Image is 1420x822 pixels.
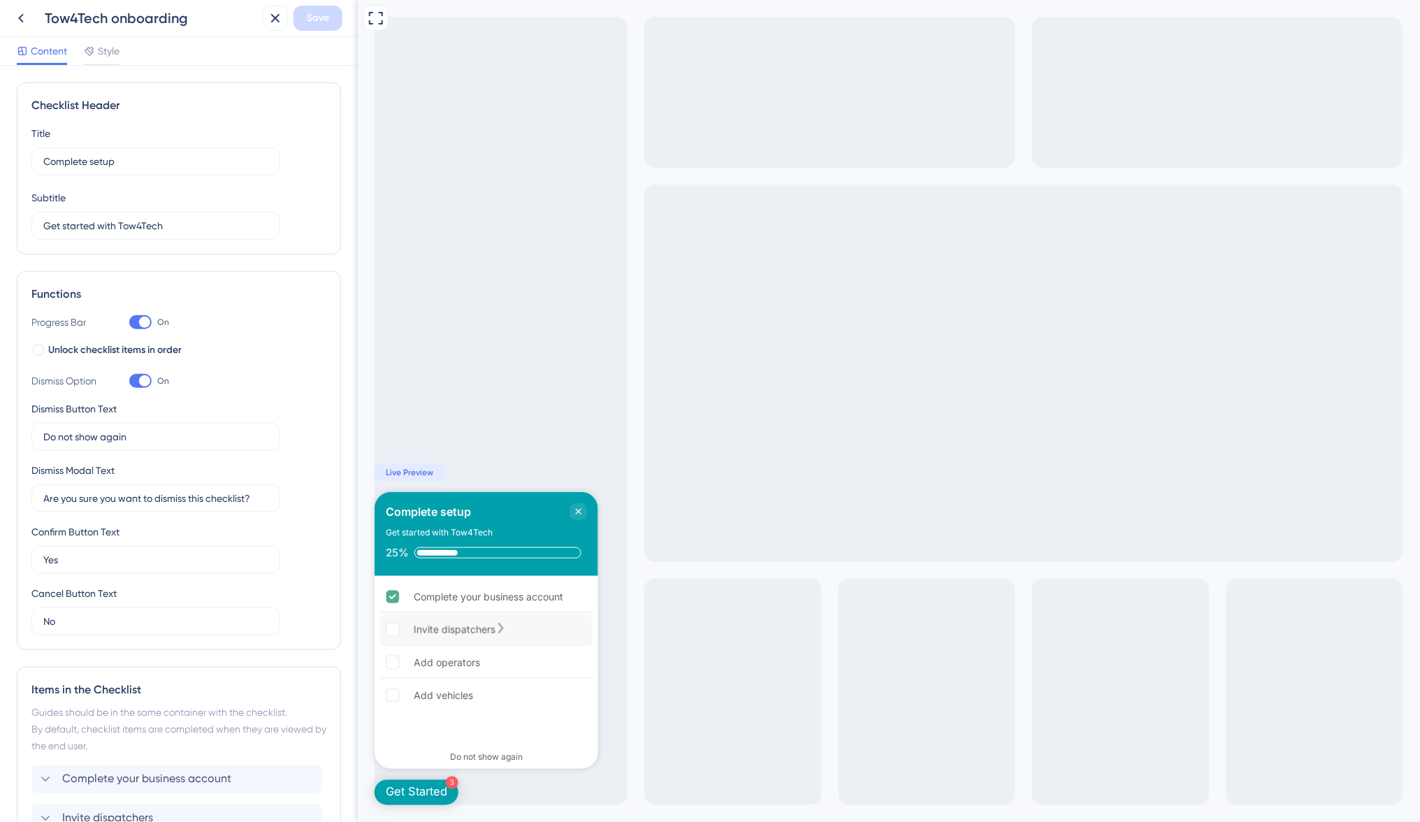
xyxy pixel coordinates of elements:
span: Content [31,43,67,59]
div: Invite dispatchers is incomplete. [22,614,235,646]
span: On [157,375,169,387]
span: Style [98,43,119,59]
input: Header 1 [43,154,268,169]
div: Get started with Tow4Tech [28,526,135,540]
div: Complete setup [28,503,113,520]
div: Dismiss Button Text [31,401,117,417]
div: Open Get Started checklist, remaining modules: 3 [17,780,101,805]
input: Header 2 [43,218,268,233]
div: Title [31,125,50,142]
div: Add vehicles [56,687,115,704]
div: Invite dispatchers [56,621,138,638]
span: Save [307,10,329,27]
div: 25% [28,547,51,559]
span: Live Preview [28,467,75,478]
div: Checklist Header [31,97,326,114]
span: On [157,317,169,328]
div: Checklist progress: 25% [28,547,229,559]
div: Items in the Checklist [31,682,326,698]
div: Close Checklist [212,503,229,520]
span: Complete your business account [62,771,231,788]
div: Guides should be in the same container with the checklist. By default, checklist items are comple... [31,704,326,754]
button: Save [294,6,342,31]
div: Confirm Button Text [31,524,119,540]
div: Tow4Tech onboarding [45,8,257,28]
div: Functions [31,286,326,303]
input: Type the value [43,491,268,506]
div: Get Started [28,785,89,800]
input: Type the value [43,429,268,445]
span: Unlock checklist items in order [48,342,182,359]
div: Do not show again [92,752,165,763]
div: Checklist items [17,576,240,742]
div: Subtitle [31,189,66,206]
div: Complete your business account [56,589,205,605]
div: Progress Bar [31,314,101,331]
input: Type the value [43,552,268,568]
div: Dismiss Modal Text [31,462,115,479]
div: Add operators [56,654,122,671]
div: Checklist Container [17,492,240,769]
div: Dismiss Option [31,373,101,389]
div: Add operators is incomplete. [22,647,235,679]
div: Complete your business account is complete. [22,582,235,613]
input: Type the value [43,614,268,629]
div: 3 [88,777,101,789]
div: Add vehicles is incomplete. [22,680,235,711]
div: Cancel Button Text [31,585,117,602]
